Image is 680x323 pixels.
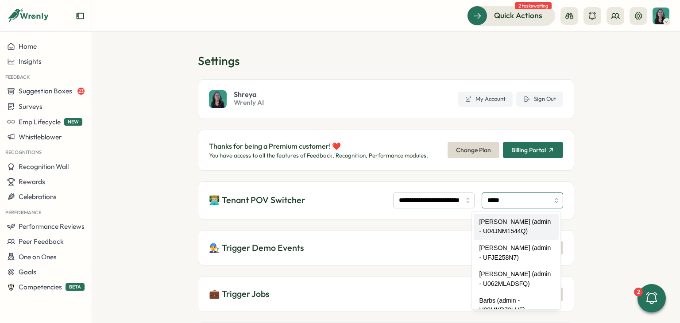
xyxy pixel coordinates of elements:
p: 💼 Trigger Jobs [209,287,270,301]
span: Change Plan [456,142,491,158]
p: You have access to all the features of Feedback, Recognition, Performance modules. [209,152,428,160]
div: [PERSON_NAME] (admin - U04JNM1544Q) [474,214,559,240]
button: Quick Actions [467,6,555,25]
span: Wrenly AI [234,98,264,108]
span: Rewards [19,177,45,186]
h1: Settings [198,53,574,69]
a: My Account [458,92,513,107]
span: Whistleblower [19,133,62,141]
p: 👨🏼‍💻 Tenant POV Switcher [209,193,305,207]
button: Expand sidebar [76,12,85,20]
span: NEW [64,118,82,126]
img: Shreya [209,90,227,108]
p: Thanks for being a Premium customer! ❤️ [209,141,428,152]
span: Performance Reviews [19,222,85,231]
button: Change Plan [448,142,499,158]
div: [PERSON_NAME] (admin - U062MLADSFQ) [474,266,559,292]
span: Insights [19,57,42,65]
span: Recognition Wall [19,162,69,171]
span: Goals [19,268,36,276]
span: Sign Out [534,95,556,103]
span: One on Ones [19,253,57,261]
img: Shreya [653,8,669,24]
span: Surveys [19,102,42,111]
div: Barbs (admin - U08MKD72LUF) [474,292,559,319]
span: Celebrations [19,192,57,201]
span: Home [19,42,37,50]
div: 2 [634,288,643,296]
span: Shreya [234,91,264,98]
span: Billing Portal [511,147,546,153]
div: [PERSON_NAME] (admin - UFJE258N7) [474,240,559,266]
span: Competencies [19,283,62,291]
span: BETA [66,283,85,291]
span: Emp Lifecycle [19,118,61,126]
p: 👨‍🔧 Trigger Demo Events [209,241,304,255]
span: Suggestion Boxes [19,87,72,95]
span: Quick Actions [494,10,542,21]
span: 23 [77,88,85,95]
button: 2 [637,284,666,312]
span: 2 tasks waiting [515,2,552,9]
span: My Account [475,95,506,103]
button: Sign Out [516,92,563,107]
span: Peer Feedback [19,237,64,246]
button: Billing Portal [503,142,563,158]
